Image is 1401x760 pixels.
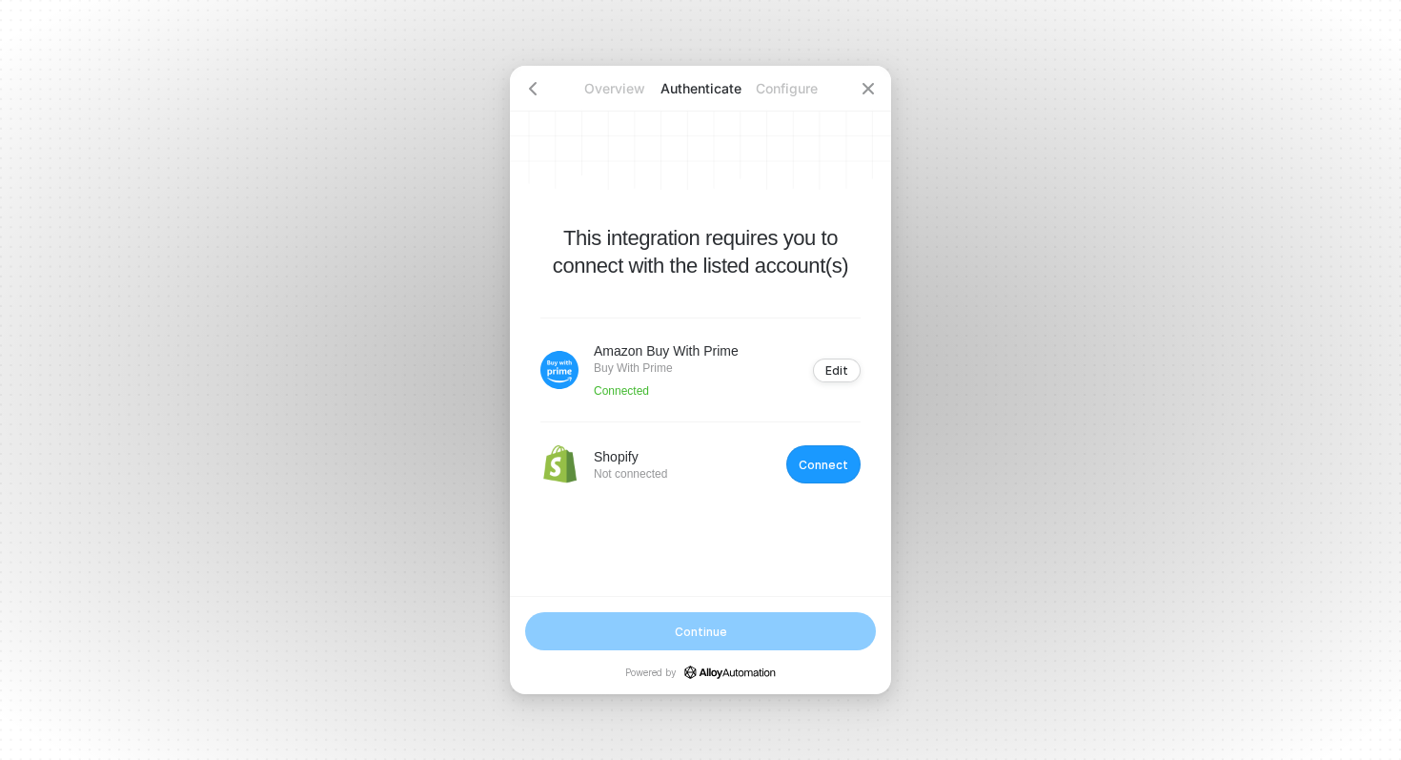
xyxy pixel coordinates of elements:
[540,445,579,483] img: icon
[743,79,829,98] p: Configure
[594,341,739,360] p: Amazon Buy With Prime
[594,447,667,466] p: Shopify
[594,383,739,399] p: Connected
[525,612,876,650] button: Continue
[684,666,776,679] a: icon-success
[799,458,848,472] div: Connect
[625,666,776,679] p: Powered by
[540,224,861,279] p: This integration requires you to connect with the listed account(s)
[786,445,861,483] button: Connect
[540,351,579,389] img: icon
[825,363,848,378] div: Edit
[525,81,540,96] span: icon-arrow-left
[594,466,667,482] p: Not connected
[572,79,658,98] p: Overview
[813,359,861,382] button: Edit
[594,360,739,376] p: Buy With Prime
[861,81,876,96] span: icon-close
[658,79,743,98] p: Authenticate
